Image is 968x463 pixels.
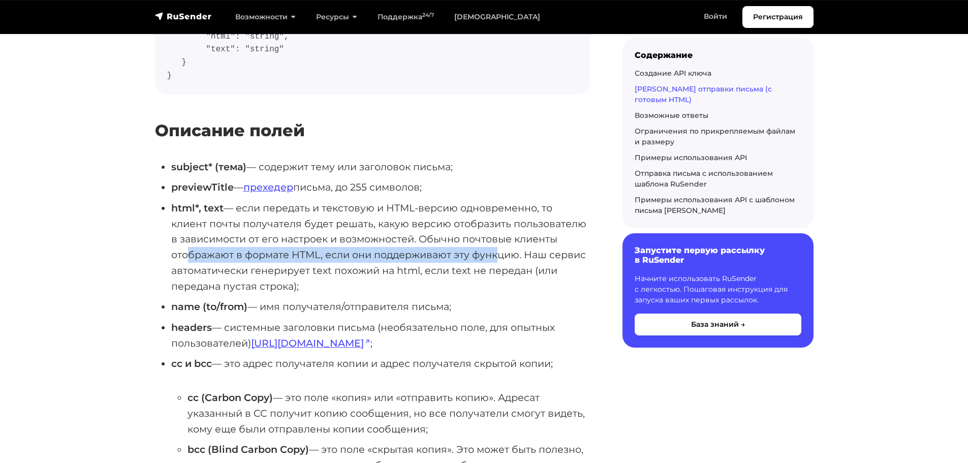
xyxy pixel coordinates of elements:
sup: 24/7 [422,12,434,18]
h3: Описание полей [155,121,590,140]
a: Регистрация [742,6,814,28]
a: Войти [694,6,737,27]
a: Запустите первую рассылку в RuSender Начните использовать RuSender с легкостью. Пошаговая инструк... [622,233,814,347]
a: Примеры использования API [635,153,747,162]
a: [DEMOGRAPHIC_DATA] [444,7,550,27]
li: — имя получателя/отправителя письма; [171,299,590,315]
a: [PERSON_NAME] отправки письма (с готовым HTML) [635,84,772,104]
strong: name (to/from) [171,300,247,313]
strong: html*, text [171,202,224,214]
li: — письма, до 255 символов; [171,179,590,195]
li: — если передать и текстовую и HTML-версию одновременно, то клиент почты получателя будет решать, ... [171,200,590,294]
li: — содержит тему или заголовок письма; [171,159,590,175]
img: RuSender [155,11,212,21]
a: Ресурсы [306,7,367,27]
a: [URL][DOMAIN_NAME] [251,337,370,349]
div: Содержание [635,50,801,60]
a: Возможности [225,7,306,27]
strong: previewTitle [171,181,234,193]
a: Ограничения по прикрепляемым файлам и размеру [635,127,795,146]
h6: Запустите первую рассылку в RuSender [635,245,801,265]
a: Создание API ключа [635,69,711,78]
strong: subject* (тема) [171,161,246,173]
a: Возможные ответы [635,111,708,120]
p: Начните использовать RuSender с легкостью. Пошаговая инструкция для запуска ваших первых рассылок. [635,273,801,305]
strong: bcc (Blind Carbon Copy) [188,443,309,455]
a: Поддержка24/7 [367,7,444,27]
a: прехедер [243,181,293,193]
li: — системные заголовки письма (необязательно поле, для опытных пользователей) ; [171,320,590,351]
strong: headers [171,321,212,333]
strong: cc и bcc [171,357,212,369]
a: Примеры использования API с шаблоном письма [PERSON_NAME] [635,195,795,215]
strong: cc (Carbon Copy) [188,391,273,404]
li: — это поле «копия» или «отправить копию». Адресат указанный в CC получит копию сообщения, но все ... [188,390,590,437]
a: Отправка письма с использованием шаблона RuSender [635,169,773,189]
button: База знаний → [635,314,801,335]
